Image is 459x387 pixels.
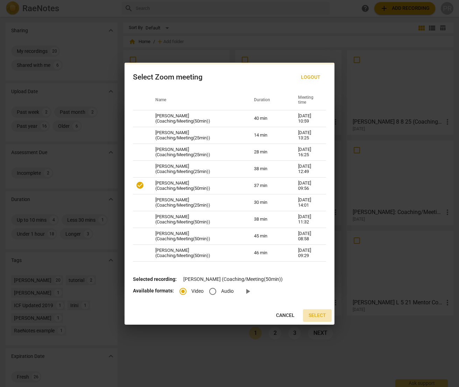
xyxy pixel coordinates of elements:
[147,127,246,144] td: [PERSON_NAME] (Coaching/Meeting(25min))
[246,228,290,245] td: 45 min
[270,309,300,322] button: Cancel
[290,178,326,194] td: [DATE] 09:56
[147,144,246,161] td: [PERSON_NAME] (Coaching/Meeting(25min))
[290,161,326,178] td: [DATE] 12:49
[290,194,326,211] td: [DATE] 14:01
[246,110,290,127] td: 40 min
[147,245,246,262] td: [PERSON_NAME] (Coaching/Meeting(50min))
[133,73,203,82] div: Select Zoom meeting
[147,228,246,245] td: [PERSON_NAME] (Coaching/Meeting(50min))
[290,144,326,161] td: [DATE] 16:25
[147,178,246,194] td: [PERSON_NAME] (Coaching/Meeting(50min))
[290,127,326,144] td: [DATE] 13:25
[243,287,252,296] span: play_arrow
[276,312,295,319] span: Cancel
[136,181,144,189] span: check_circle
[246,178,290,194] td: 37 min
[147,194,246,211] td: [PERSON_NAME] (Coaching/Meeting(25min))
[290,228,326,245] td: [DATE] 08:58
[303,309,332,322] button: Select
[133,288,174,293] b: Available formats:
[246,144,290,161] td: 28 min
[246,161,290,178] td: 38 min
[290,110,326,127] td: [DATE] 10:59
[133,276,326,283] p: [PERSON_NAME] (Coaching/Meeting(50min))
[290,91,326,110] th: Meeting time
[246,194,290,211] td: 30 min
[246,127,290,144] td: 14 min
[239,283,256,300] a: Preview
[246,91,290,110] th: Duration
[295,71,326,84] button: Logout
[290,245,326,262] td: [DATE] 09:29
[147,91,246,110] th: Name
[179,288,239,293] div: File type
[290,211,326,228] td: [DATE] 11:32
[147,161,246,178] td: [PERSON_NAME] (Coaching/Meeting(25min))
[246,211,290,228] td: 38 min
[191,288,204,295] span: Video
[147,211,246,228] td: [PERSON_NAME] (Coaching/Meeting(50min))
[309,312,326,319] span: Select
[147,110,246,127] td: [PERSON_NAME] (Coaching/Meeting(50min))
[246,245,290,262] td: 46 min
[301,74,320,81] span: Logout
[221,288,234,295] span: Audio
[133,276,177,282] b: Selected recording:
